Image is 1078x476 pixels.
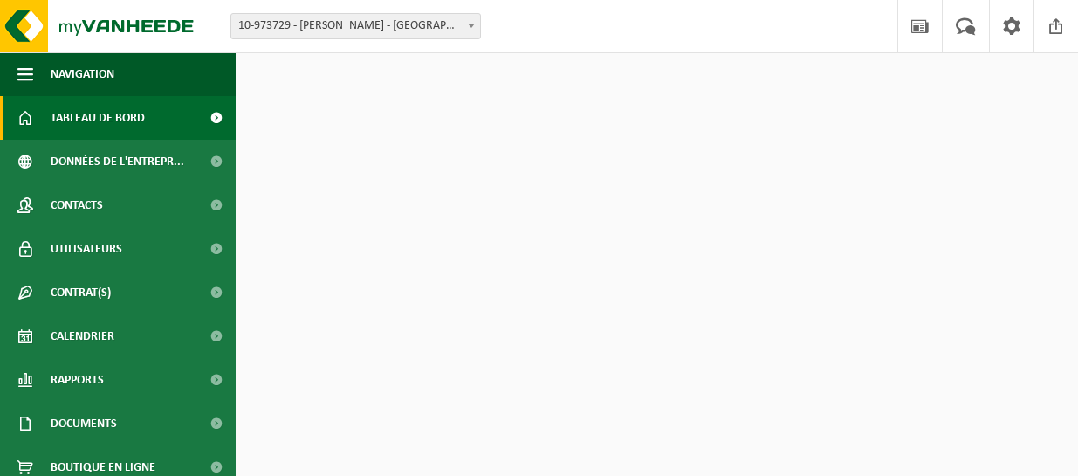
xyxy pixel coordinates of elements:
span: 10-973729 - GIAMPIETRO SANNA - OBOURG [231,14,480,38]
span: Tableau de bord [51,96,145,140]
span: Contacts [51,183,103,227]
span: Navigation [51,52,114,96]
span: Rapports [51,358,104,402]
span: Contrat(s) [51,271,111,314]
span: Documents [51,402,117,445]
span: Données de l'entrepr... [51,140,184,183]
span: Utilisateurs [51,227,122,271]
span: 10-973729 - GIAMPIETRO SANNA - OBOURG [230,13,481,39]
span: Calendrier [51,314,114,358]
